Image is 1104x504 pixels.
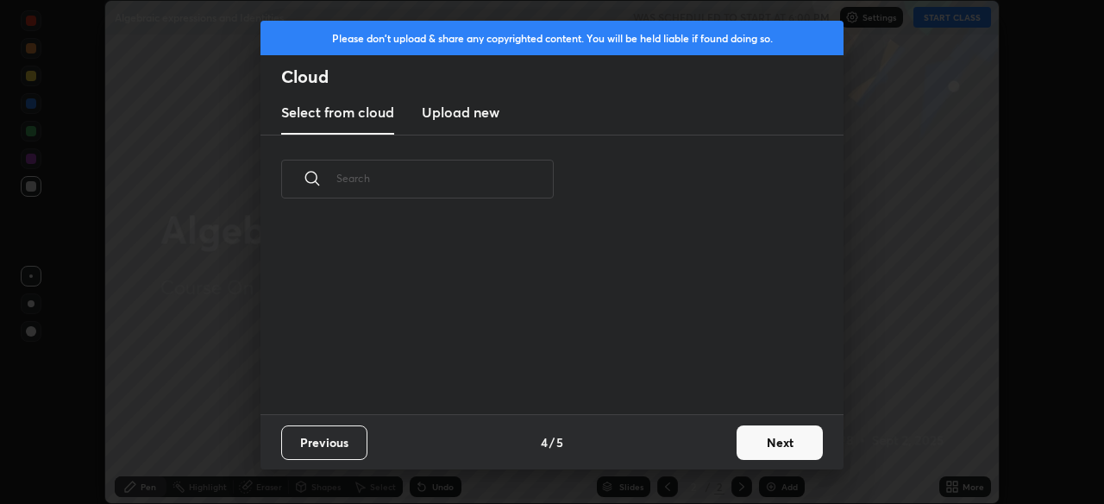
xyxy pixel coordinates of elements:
button: Previous [281,425,367,460]
h2: Cloud [281,66,844,88]
h4: 5 [556,433,563,451]
h4: / [549,433,555,451]
h3: Upload new [422,102,499,123]
h3: Select from cloud [281,102,394,123]
input: Search [336,142,554,215]
button: Next [737,425,823,460]
div: Please don't upload & share any copyrighted content. You will be held liable if found doing so. [260,21,844,55]
h4: 4 [541,433,548,451]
